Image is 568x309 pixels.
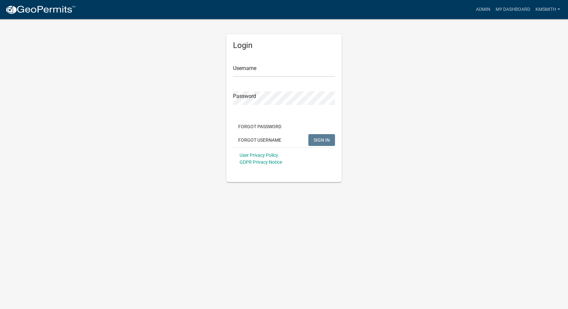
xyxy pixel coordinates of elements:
h5: Login [233,41,335,50]
a: Admin [473,3,493,16]
a: User Privacy Policy [240,153,278,158]
button: Forgot Username [233,134,287,146]
a: GDPR Privacy Notice [240,159,282,165]
span: SIGN IN [314,137,330,142]
button: Forgot Password [233,121,287,132]
a: My Dashboard [493,3,533,16]
button: SIGN IN [308,134,335,146]
a: kmsmith [533,3,563,16]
